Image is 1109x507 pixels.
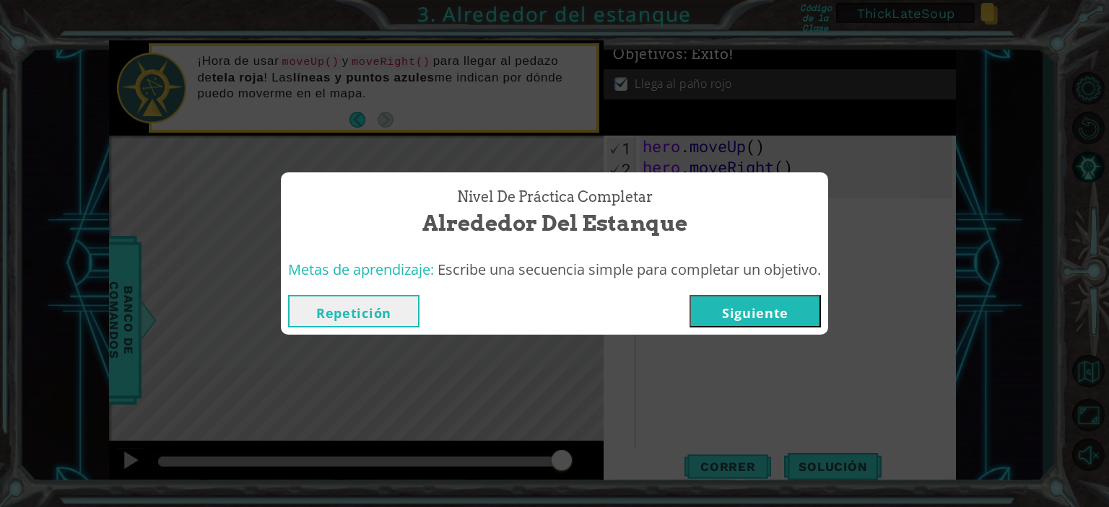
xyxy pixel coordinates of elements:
[690,295,821,327] button: Siguiente
[288,295,419,327] button: Repetición
[457,187,653,208] span: Nivel de Práctica Completar
[438,260,821,279] span: Escribe una secuencia simple para completar un objetivo.
[422,208,687,239] span: Alrededor del estanque
[288,260,434,279] span: Metas de aprendizaje:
